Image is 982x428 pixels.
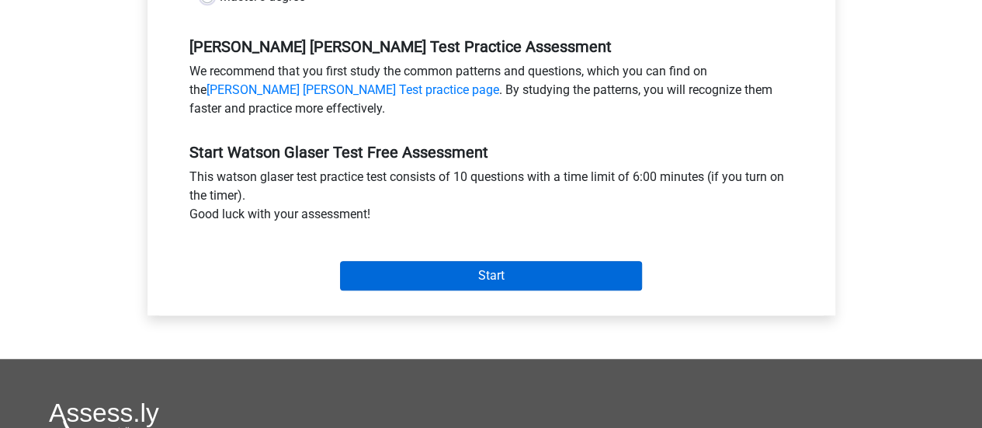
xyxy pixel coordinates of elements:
[189,37,793,56] h5: [PERSON_NAME] [PERSON_NAME] Test Practice Assessment
[189,143,793,162] h5: Start Watson Glaser Test Free Assessment
[340,261,642,291] input: Start
[178,62,805,124] div: We recommend that you first study the common patterns and questions, which you can find on the . ...
[206,82,499,97] a: [PERSON_NAME] [PERSON_NAME] Test practice page
[178,168,805,230] div: This watson glaser test practice test consists of 10 questions with a time limit of 6:00 minutes ...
